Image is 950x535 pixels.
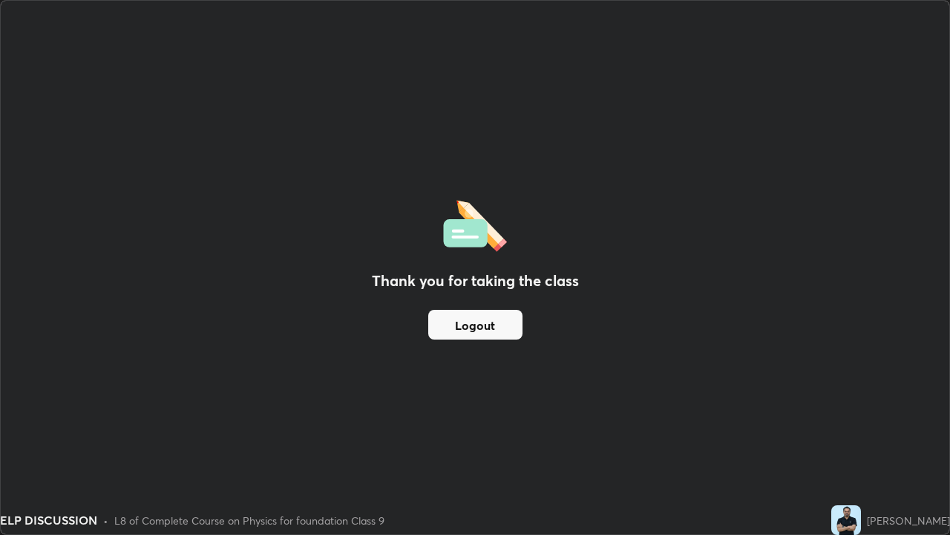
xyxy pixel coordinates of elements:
[443,195,507,252] img: offlineFeedback.1438e8b3.svg
[103,513,108,528] div: •
[114,513,384,528] div: L8 of Complete Course on Physics for foundation Class 9
[372,270,579,292] h2: Thank you for taking the class
[428,310,522,340] button: Logout
[831,505,861,535] img: 0aa4a9aead7a489ea7c77bce355376cd.jpg
[867,513,950,528] div: [PERSON_NAME]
